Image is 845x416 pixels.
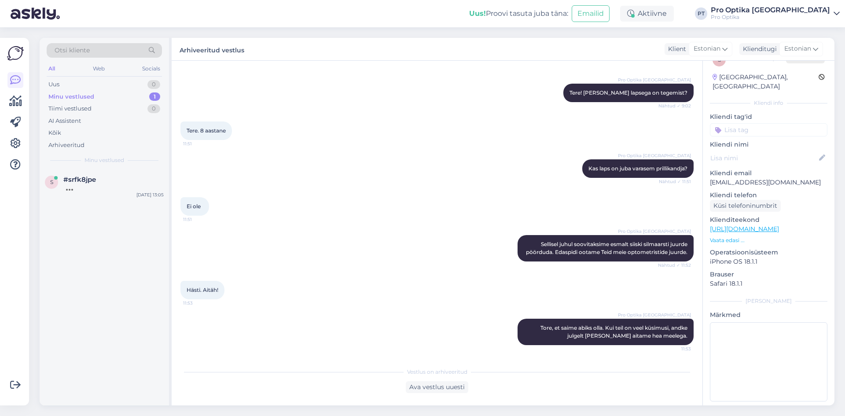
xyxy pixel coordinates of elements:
[407,368,467,376] span: Vestlus on arhiveeritud
[620,6,674,22] div: Aktiivne
[710,191,827,200] p: Kliendi telefon
[136,191,164,198] div: [DATE] 13:05
[48,104,92,113] div: Tiimi vestlused
[618,312,691,318] span: Pro Optika [GEOGRAPHIC_DATA]
[183,300,216,306] span: 11:53
[588,165,687,172] span: Kas laps on juba varasem prillikandja?
[569,89,687,96] span: Tere! [PERSON_NAME] lapsega on tegemist?
[540,324,689,339] span: Tore, et saime abiks olla. Kui teil on veel küsimusi, andke julgelt [PERSON_NAME] aitame hea meel...
[618,77,691,83] span: Pro Optika [GEOGRAPHIC_DATA]
[140,63,162,74] div: Socials
[187,287,218,293] span: Hästi. Aitäh!
[711,7,830,14] div: Pro Optika [GEOGRAPHIC_DATA]
[183,216,216,223] span: 11:51
[694,44,720,54] span: Estonian
[784,44,811,54] span: Estonian
[406,381,468,393] div: Ava vestlus uuesti
[710,225,779,233] a: [URL][DOMAIN_NAME]
[695,7,707,20] div: PT
[658,346,691,352] span: 11:53
[710,297,827,305] div: [PERSON_NAME]
[149,92,160,101] div: 1
[618,152,691,159] span: Pro Optika [GEOGRAPHIC_DATA]
[469,8,568,19] div: Proovi tasuta juba täna:
[710,215,827,225] p: Klienditeekond
[55,46,90,55] span: Otsi kliente
[187,127,226,134] span: Tere. 8 aastane
[710,248,827,257] p: Operatsioonisüsteem
[710,112,827,121] p: Kliendi tag'id
[658,178,691,185] span: Nähtud ✓ 11:51
[658,103,691,109] span: Nähtud ✓ 9:02
[572,5,610,22] button: Emailid
[48,129,61,137] div: Kõik
[665,44,686,54] div: Klient
[710,257,827,266] p: iPhone OS 18.1.1
[183,140,216,147] span: 11:51
[48,80,59,89] div: Uus
[50,179,53,185] span: s
[147,104,160,113] div: 0
[526,241,689,255] span: Sellisel juhul soovitaksime esmalt siiski silmaarsti juurde pöörduda. Edaspidi ootame Teid meie o...
[91,63,107,74] div: Web
[469,9,486,18] b: Uus!
[63,176,96,184] span: #srfk8jpe
[47,63,57,74] div: All
[710,153,817,163] input: Lisa nimi
[48,117,81,125] div: AI Assistent
[710,200,781,212] div: Küsi telefoninumbrit
[48,141,84,150] div: Arhiveeritud
[711,7,840,21] a: Pro Optika [GEOGRAPHIC_DATA]Pro Optika
[710,178,827,187] p: [EMAIL_ADDRESS][DOMAIN_NAME]
[710,236,827,244] p: Vaata edasi ...
[739,44,777,54] div: Klienditugi
[84,156,124,164] span: Minu vestlused
[710,140,827,149] p: Kliendi nimi
[187,203,201,210] span: Ei ole
[618,228,691,235] span: Pro Optika [GEOGRAPHIC_DATA]
[711,14,830,21] div: Pro Optika
[7,45,24,62] img: Askly Logo
[658,262,691,269] span: Nähtud ✓ 11:52
[710,279,827,288] p: Safari 18.1.1
[713,73,819,91] div: [GEOGRAPHIC_DATA], [GEOGRAPHIC_DATA]
[710,99,827,107] div: Kliendi info
[710,310,827,320] p: Märkmed
[48,92,94,101] div: Minu vestlused
[147,80,160,89] div: 0
[710,270,827,279] p: Brauser
[710,169,827,178] p: Kliendi email
[180,43,244,55] label: Arhiveeritud vestlus
[710,123,827,136] input: Lisa tag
